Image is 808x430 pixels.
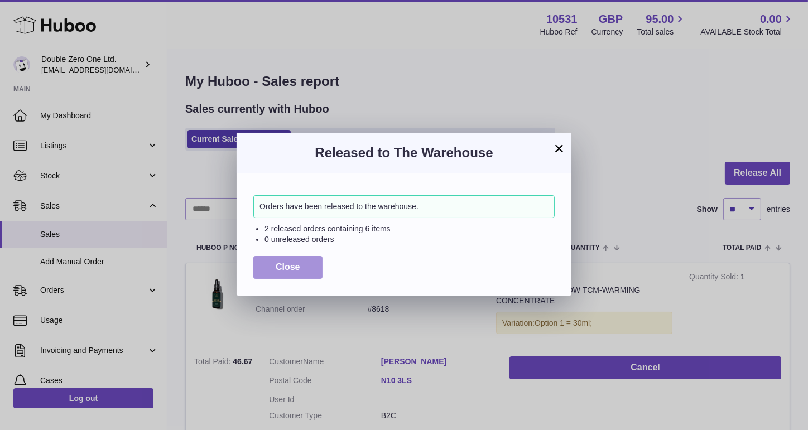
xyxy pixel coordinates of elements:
button: Close [253,256,323,279]
h3: Released to The Warehouse [253,144,555,162]
button: × [552,142,566,155]
div: Orders have been released to the warehouse. [253,195,555,218]
li: 0 unreleased orders [264,234,555,245]
li: 2 released orders containing 6 items [264,224,555,234]
span: Close [276,262,300,272]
